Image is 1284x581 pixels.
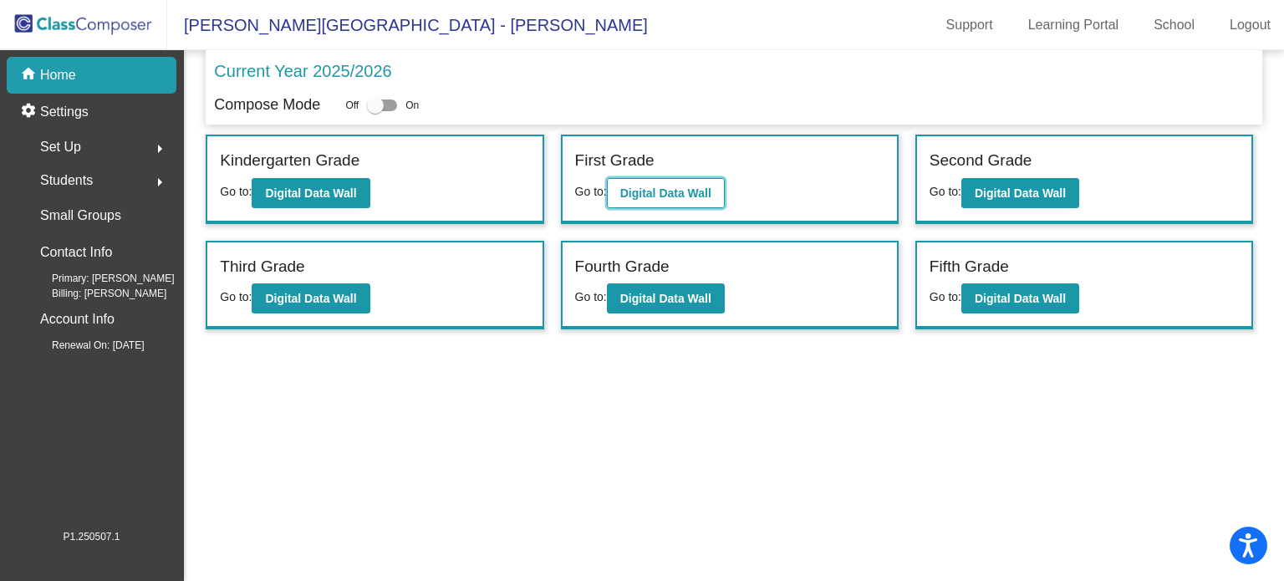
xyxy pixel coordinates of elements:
span: Renewal On: [DATE] [25,338,144,353]
mat-icon: home [20,65,40,85]
span: Set Up [40,135,81,159]
b: Digital Data Wall [975,186,1066,200]
b: Digital Data Wall [975,292,1066,305]
label: Fourth Grade [575,255,670,279]
button: Digital Data Wall [252,178,369,208]
mat-icon: arrow_right [150,139,170,159]
span: On [405,98,419,113]
mat-icon: arrow_right [150,172,170,192]
button: Digital Data Wall [252,283,369,313]
p: Small Groups [40,204,121,227]
span: Off [345,98,359,113]
b: Digital Data Wall [620,186,711,200]
span: Students [40,169,93,192]
button: Digital Data Wall [607,283,725,313]
span: Go to: [575,185,607,198]
span: Primary: [PERSON_NAME] [25,271,175,286]
a: School [1140,12,1208,38]
span: Go to: [220,290,252,303]
label: First Grade [575,149,655,173]
p: Current Year 2025/2026 [214,59,391,84]
p: Compose Mode [214,94,320,116]
span: Billing: [PERSON_NAME] [25,286,166,301]
button: Digital Data Wall [961,178,1079,208]
a: Logout [1216,12,1284,38]
a: Support [933,12,1006,38]
label: Fifth Grade [930,255,1009,279]
label: Third Grade [220,255,304,279]
span: Go to: [930,290,961,303]
b: Digital Data Wall [620,292,711,305]
label: Kindergarten Grade [220,149,359,173]
b: Digital Data Wall [265,292,356,305]
a: Learning Portal [1015,12,1133,38]
p: Settings [40,102,89,122]
label: Second Grade [930,149,1032,173]
button: Digital Data Wall [607,178,725,208]
p: Contact Info [40,241,112,264]
mat-icon: settings [20,102,40,122]
button: Digital Data Wall [961,283,1079,313]
p: Account Info [40,308,115,331]
b: Digital Data Wall [265,186,356,200]
span: Go to: [930,185,961,198]
span: [PERSON_NAME][GEOGRAPHIC_DATA] - [PERSON_NAME] [167,12,648,38]
span: Go to: [575,290,607,303]
p: Home [40,65,76,85]
span: Go to: [220,185,252,198]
